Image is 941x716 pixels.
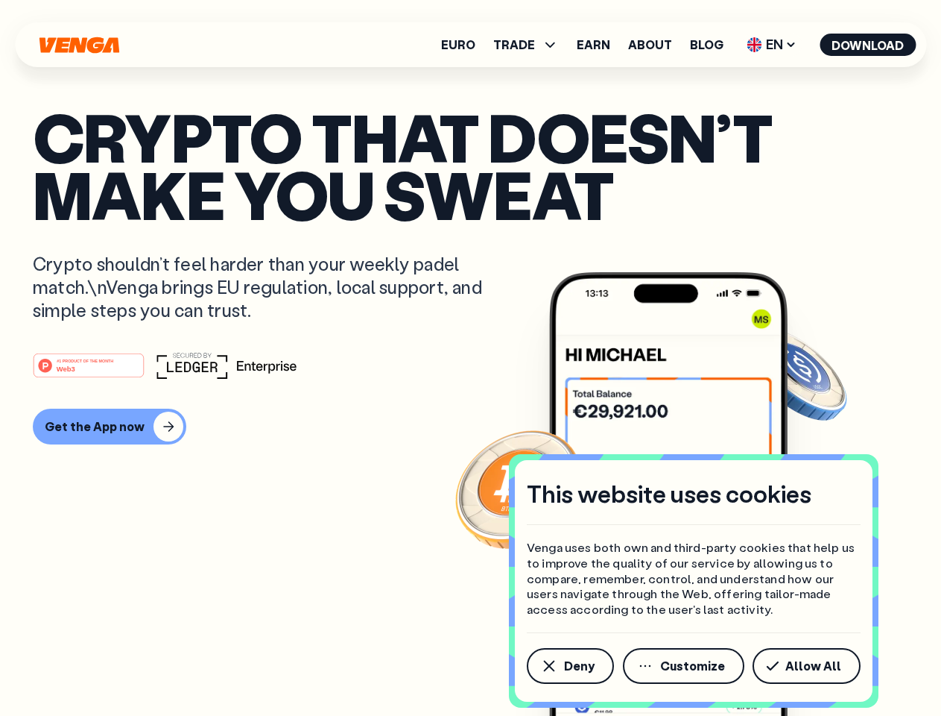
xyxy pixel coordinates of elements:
div: Get the App now [45,419,145,434]
tspan: #1 PRODUCT OF THE MONTH [57,358,113,362]
img: flag-uk [747,37,761,52]
a: About [628,39,672,51]
img: USDC coin [743,321,850,428]
button: Deny [527,648,614,684]
a: Euro [441,39,475,51]
a: Get the App now [33,409,908,445]
img: Bitcoin [452,421,586,556]
span: Allow All [785,660,841,672]
tspan: Web3 [57,364,75,372]
a: Blog [690,39,723,51]
span: Customize [660,660,725,672]
button: Get the App now [33,409,186,445]
span: TRADE [493,39,535,51]
h4: This website uses cookies [527,478,811,509]
span: Deny [564,660,595,672]
a: #1 PRODUCT OF THE MONTHWeb3 [33,362,145,381]
span: TRADE [493,36,559,54]
p: Venga uses both own and third-party cookies that help us to improve the quality of our service by... [527,540,861,618]
button: Download [820,34,916,56]
span: EN [741,33,802,57]
button: Allow All [753,648,861,684]
a: Earn [577,39,610,51]
svg: Home [37,37,121,54]
button: Customize [623,648,744,684]
p: Crypto shouldn’t feel harder than your weekly padel match.\nVenga brings EU regulation, local sup... [33,252,504,322]
p: Crypto that doesn’t make you sweat [33,108,908,222]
